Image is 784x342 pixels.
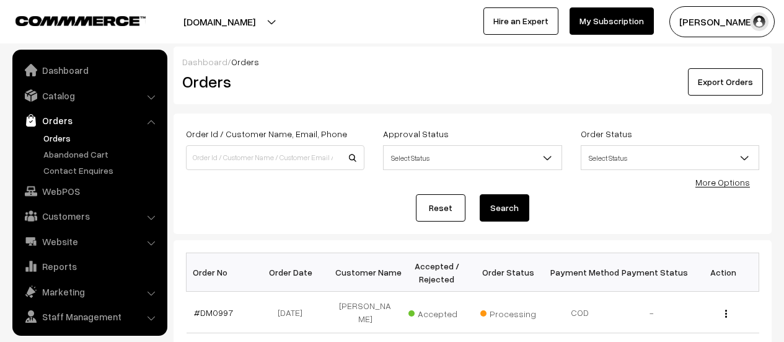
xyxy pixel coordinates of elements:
img: user [750,12,769,31]
a: Marketing [15,281,163,303]
a: COMMMERCE [15,12,124,27]
span: Processing [480,304,542,320]
a: Catalog [15,84,163,107]
label: Order Status [581,127,632,140]
a: Dashboard [182,56,227,67]
a: Reset [416,194,465,222]
a: My Subscription [570,7,654,35]
td: [PERSON_NAME] [330,292,402,333]
span: Select Status [384,147,561,169]
label: Order Id / Customer Name, Email, Phone [186,127,347,140]
th: Order Status [473,253,545,292]
label: Approval Status [383,127,449,140]
span: Select Status [581,145,759,170]
span: Orders [231,56,259,67]
th: Order Date [258,253,330,292]
input: Order Id / Customer Name / Customer Email / Customer Phone [186,145,364,170]
th: Payment Status [616,253,688,292]
button: Export Orders [688,68,763,96]
a: Abandoned Cart [40,148,163,161]
a: Staff Management [15,305,163,328]
th: Customer Name [330,253,402,292]
th: Action [687,253,759,292]
span: Select Status [383,145,562,170]
h2: Orders [182,72,363,91]
button: Search [480,194,529,222]
td: COD [544,292,616,333]
a: Contact Enquires [40,164,163,177]
th: Accepted / Rejected [401,253,473,292]
span: Accepted [408,304,470,320]
th: Payment Method [544,253,616,292]
a: Orders [40,132,163,145]
button: [PERSON_NAME] [669,6,775,37]
span: Select Status [581,147,759,169]
a: Hire an Expert [483,7,558,35]
a: Reports [15,255,163,277]
a: Customers [15,205,163,227]
a: WebPOS [15,180,163,202]
a: More Options [695,177,750,187]
a: Orders [15,109,163,132]
th: Order No [187,253,258,292]
img: Menu [725,310,727,318]
div: / [182,55,763,68]
td: - [616,292,688,333]
img: COMMMERCE [15,16,146,25]
button: [DOMAIN_NAME] [140,6,299,37]
td: [DATE] [258,292,330,333]
a: Dashboard [15,59,163,81]
a: #DM0997 [194,307,233,318]
a: Website [15,230,163,253]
